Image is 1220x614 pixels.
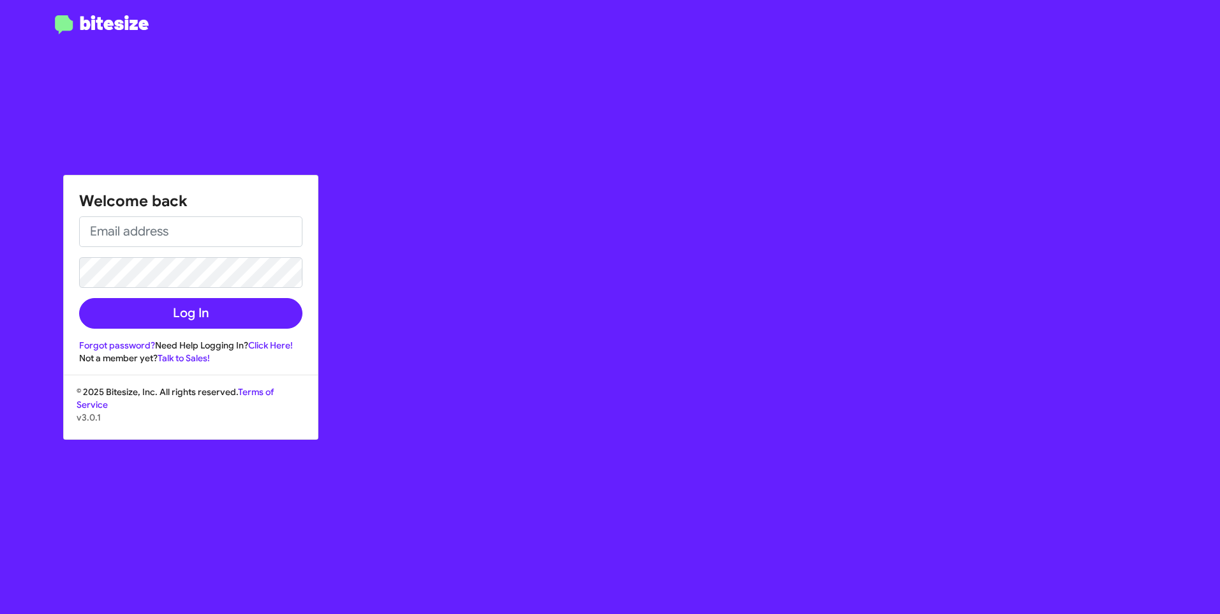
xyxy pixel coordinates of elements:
h1: Welcome back [79,191,302,211]
input: Email address [79,216,302,247]
a: Forgot password? [79,340,155,351]
a: Click Here! [248,340,293,351]
div: Not a member yet? [79,352,302,364]
p: v3.0.1 [77,411,305,424]
div: © 2025 Bitesize, Inc. All rights reserved. [64,386,318,439]
a: Talk to Sales! [158,352,210,364]
a: Terms of Service [77,386,274,410]
div: Need Help Logging In? [79,339,302,352]
button: Log In [79,298,302,329]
